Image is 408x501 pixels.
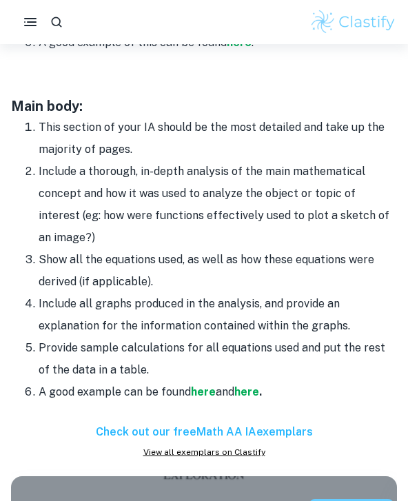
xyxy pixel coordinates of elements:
a: here [191,385,216,398]
strong: . [259,385,262,398]
h3: Main body: [11,96,397,116]
li: Include all graphs produced in the analysis, and provide an explanation for the information conta... [39,293,397,337]
a: View all exemplars on Clastify [11,446,397,458]
li: This section of your IA should be the most detailed and take up the majority of pages. [39,116,397,161]
img: Clastify logo [309,8,397,36]
li: Show all the equations used, as well as how these equations were derived (if applicable). [39,249,397,293]
a: here [234,385,259,398]
a: here [227,36,252,49]
h6: Check out our free Math AA IA exemplars [11,424,397,440]
li: Provide sample calculations for all equations used and put the rest of the data in a table. [39,337,397,381]
li: Include a thorough, in-depth analysis of the main mathematical concept and how it was used to ana... [39,161,397,249]
li: A good example can be found and [39,381,397,403]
